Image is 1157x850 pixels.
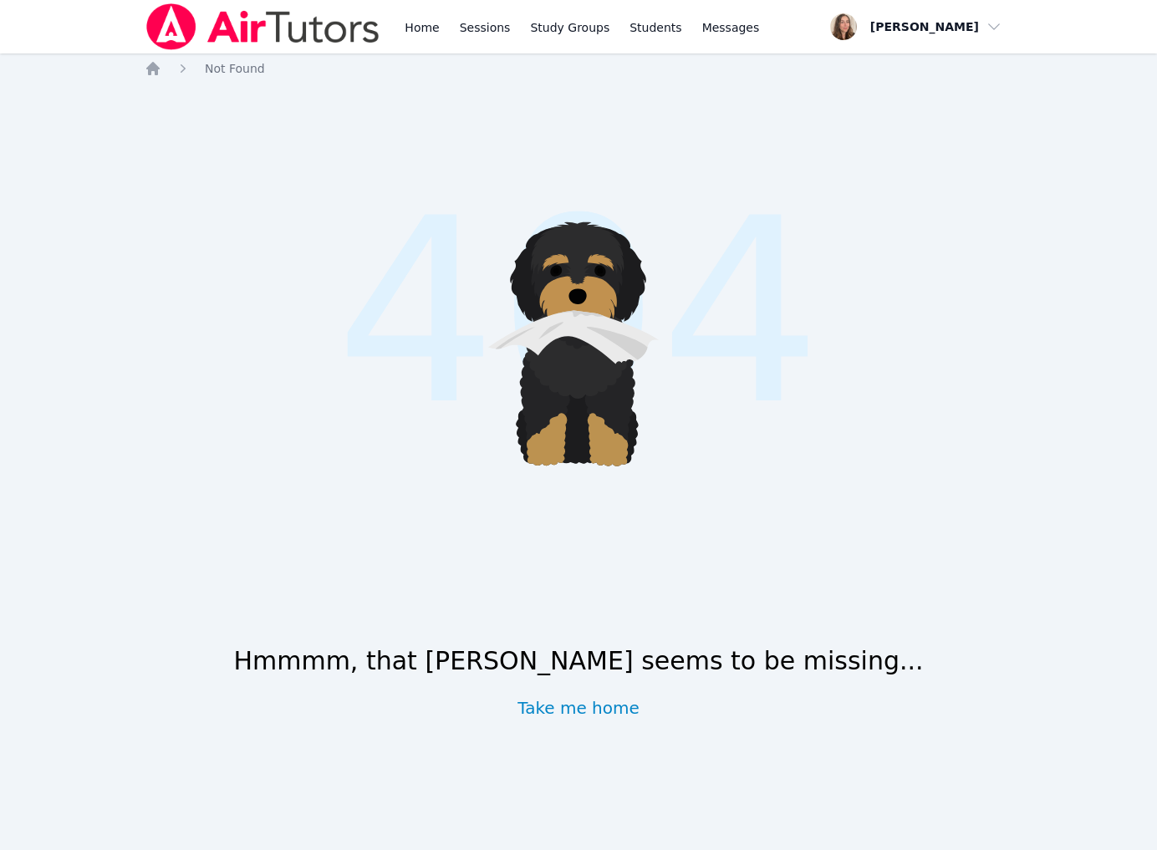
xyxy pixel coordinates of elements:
img: Air Tutors [145,3,381,50]
span: 404 [335,121,822,504]
nav: Breadcrumb [145,60,1012,77]
span: Messages [702,19,760,36]
h1: Hmmmm, that [PERSON_NAME] seems to be missing... [233,646,923,676]
a: Not Found [205,60,265,77]
span: Not Found [205,62,265,75]
a: Take me home [517,696,640,720]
